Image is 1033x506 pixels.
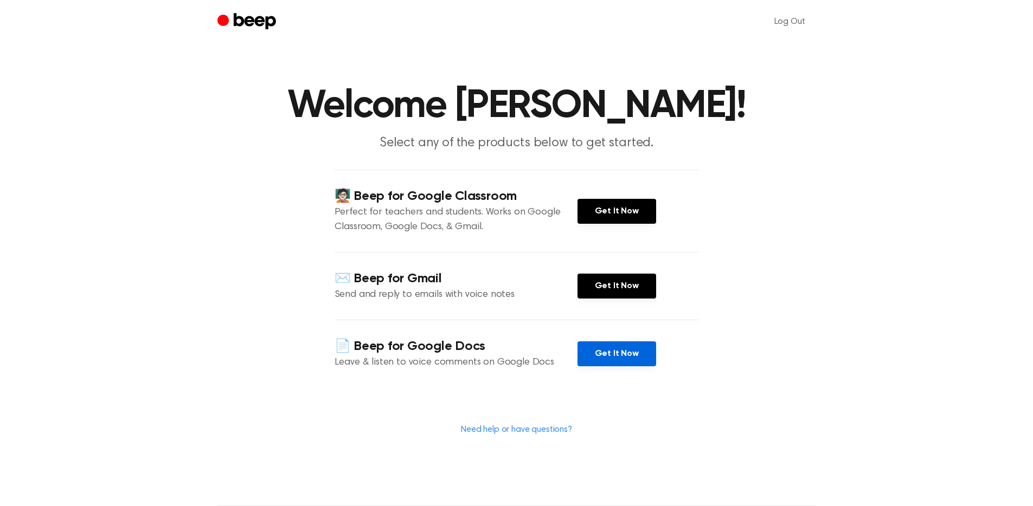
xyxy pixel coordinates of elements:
[335,338,578,355] h4: 📄 Beep for Google Docs
[217,11,279,33] a: Beep
[239,87,794,126] h1: Welcome [PERSON_NAME]!
[763,9,816,35] a: Log Out
[309,134,725,152] p: Select any of the products below to get started.
[578,341,656,366] a: Get It Now
[335,205,578,235] p: Perfect for teachers and students. Works on Google Classroom, Google Docs, & Gmail.
[578,199,656,224] a: Get It Now
[578,274,656,299] a: Get It Now
[461,425,572,434] a: Need help or have questions?
[335,355,578,370] p: Leave & listen to voice comments on Google Docs
[335,187,578,205] h4: 🧑🏻‍🏫 Beep for Google Classroom
[335,270,578,288] h4: ✉️ Beep for Gmail
[335,288,578,302] p: Send and reply to emails with voice notes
